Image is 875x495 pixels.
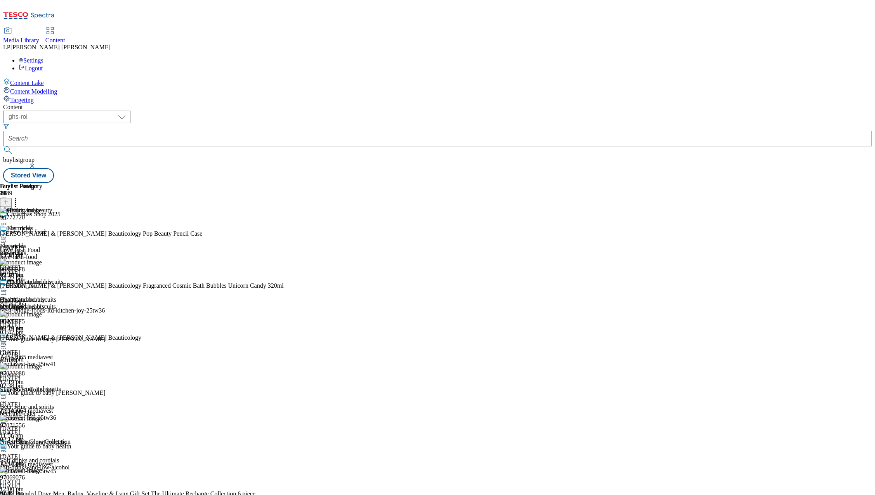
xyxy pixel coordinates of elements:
span: Content Lake [10,80,44,86]
a: Content [45,28,65,44]
a: Media Library [3,28,39,44]
input: Search [3,131,872,146]
span: Content Modelling [10,88,57,95]
a: Targeting [3,95,872,104]
a: Settings [19,57,43,64]
svg: Search Filters [3,123,9,129]
span: [PERSON_NAME] [PERSON_NAME] [10,44,111,50]
span: Targeting [10,97,34,103]
div: Content [3,104,872,111]
span: Media Library [3,37,39,43]
span: buylistgroup [3,156,35,163]
a: Logout [19,65,43,71]
span: LP [3,44,10,50]
a: Content Lake [3,78,872,87]
span: Content [45,37,65,43]
a: Content Modelling [3,87,872,95]
button: Stored View [3,168,54,183]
